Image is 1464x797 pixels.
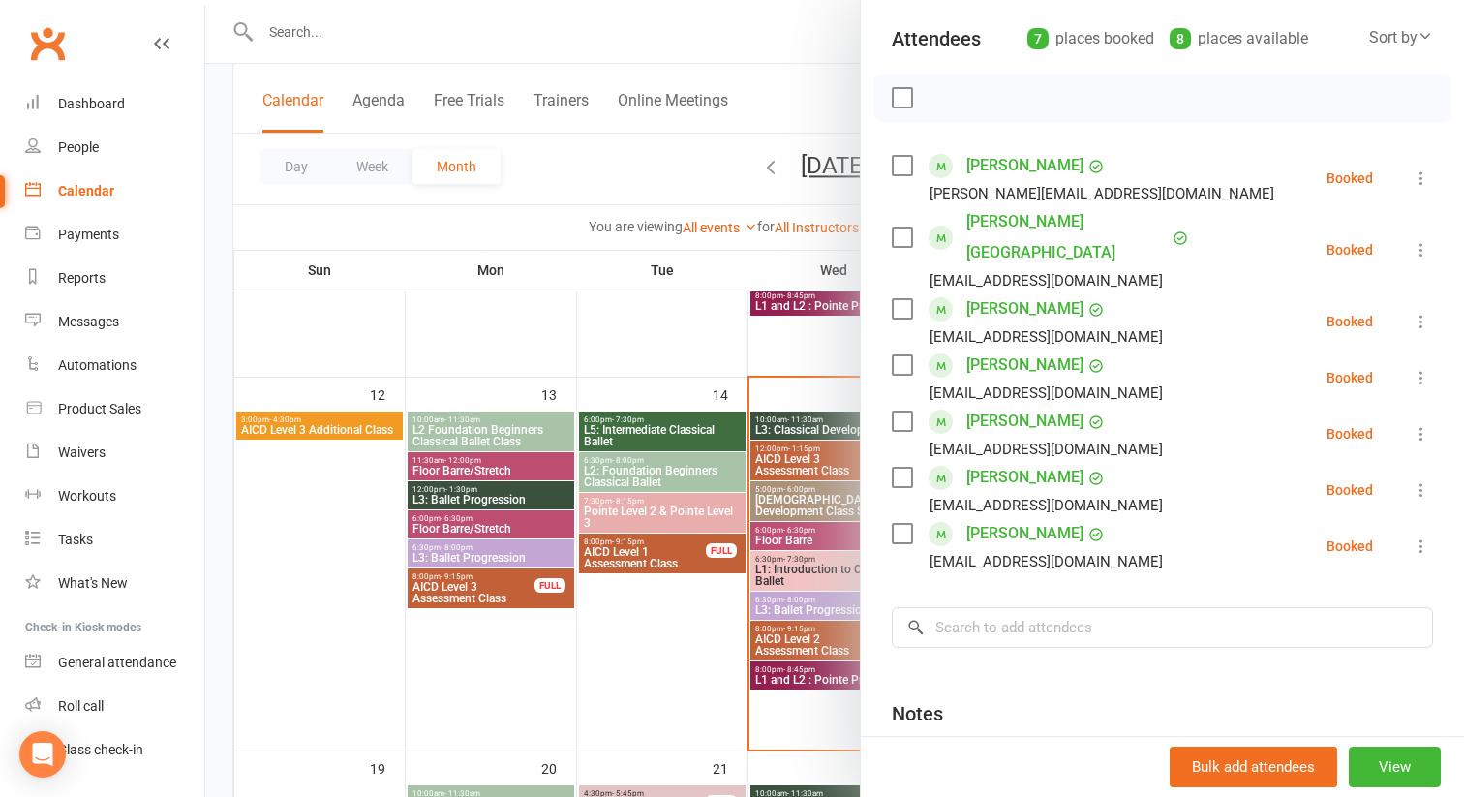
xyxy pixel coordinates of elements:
div: Booked [1327,483,1373,497]
a: [PERSON_NAME] [966,293,1083,324]
div: Workouts [58,488,116,504]
div: [EMAIL_ADDRESS][DOMAIN_NAME] [930,381,1163,406]
div: Notes [892,700,943,727]
a: Calendar [25,169,204,213]
div: Open Intercom Messenger [19,731,66,778]
div: Sort by [1369,25,1433,50]
div: Dashboard [58,96,125,111]
div: Class check-in [58,742,143,757]
div: [EMAIL_ADDRESS][DOMAIN_NAME] [930,437,1163,462]
div: Calendar [58,183,114,199]
div: places available [1170,25,1308,52]
div: Booked [1327,315,1373,328]
button: View [1349,747,1441,787]
a: General attendance kiosk mode [25,641,204,685]
div: General attendance [58,655,176,670]
div: Booked [1327,243,1373,257]
div: Tasks [58,532,93,547]
a: [PERSON_NAME] [966,350,1083,381]
a: What's New [25,562,204,605]
a: People [25,126,204,169]
div: Payments [58,227,119,242]
div: [EMAIL_ADDRESS][DOMAIN_NAME] [930,549,1163,574]
a: Clubworx [23,19,72,68]
div: Booked [1327,539,1373,553]
a: Product Sales [25,387,204,431]
button: Bulk add attendees [1170,747,1337,787]
a: Dashboard [25,82,204,126]
div: People [58,139,99,155]
div: [EMAIL_ADDRESS][DOMAIN_NAME] [930,268,1163,293]
div: Messages [58,314,119,329]
a: Waivers [25,431,204,475]
div: What's New [58,575,128,591]
div: [EMAIL_ADDRESS][DOMAIN_NAME] [930,324,1163,350]
div: Booked [1327,371,1373,384]
div: Booked [1327,171,1373,185]
a: [PERSON_NAME][GEOGRAPHIC_DATA] [966,206,1168,268]
div: Add notes for this class / appointment below [892,733,1433,756]
div: Attendees [892,25,981,52]
a: Payments [25,213,204,257]
a: Reports [25,257,204,300]
div: Booked [1327,427,1373,441]
a: [PERSON_NAME] [966,518,1083,549]
a: Roll call [25,685,204,728]
a: Class kiosk mode [25,728,204,772]
input: Search to add attendees [892,607,1433,648]
a: [PERSON_NAME] [966,462,1083,493]
div: [PERSON_NAME][EMAIL_ADDRESS][DOMAIN_NAME] [930,181,1274,206]
div: Waivers [58,444,106,460]
div: [EMAIL_ADDRESS][DOMAIN_NAME] [930,493,1163,518]
a: [PERSON_NAME] [966,150,1083,181]
a: Tasks [25,518,204,562]
div: Product Sales [58,401,141,416]
a: Workouts [25,475,204,518]
div: 7 [1027,28,1049,49]
a: Automations [25,344,204,387]
a: Messages [25,300,204,344]
div: places booked [1027,25,1154,52]
div: Automations [58,357,137,373]
div: 8 [1170,28,1191,49]
a: [PERSON_NAME] [966,406,1083,437]
div: Roll call [58,698,104,714]
div: Reports [58,270,106,286]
